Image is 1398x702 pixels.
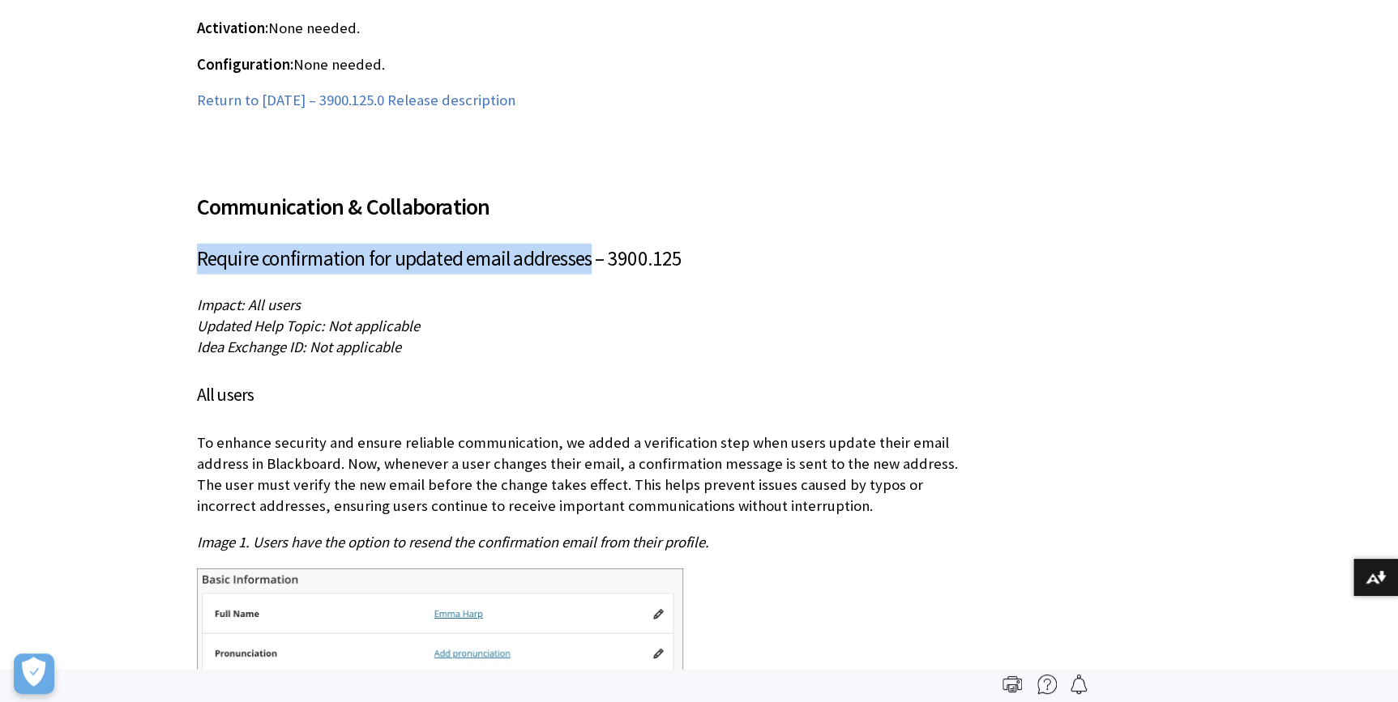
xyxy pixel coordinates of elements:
[1003,674,1022,694] img: Print
[197,91,515,110] a: Return to [DATE] – 3900.125.0 Release description
[197,432,962,517] p: To enhance security and ensure reliable communication, we added a verification step when users up...
[197,55,293,74] span: Configuration:
[14,653,54,694] button: Open Preferences
[197,533,709,551] span: Image 1. Users have the option to resend the confirmation email from their profile.
[197,244,962,274] h3: Require confirmation for updated email addresses – 3900.125
[197,296,301,314] span: Impact: All users
[197,170,962,223] h2: Communication & Collaboration
[1069,674,1088,694] img: Follow this page
[197,381,962,408] h4: All users
[197,54,962,75] p: None needed.
[197,18,962,39] p: None needed.
[197,338,401,356] span: Idea Exchange ID: Not applicable
[1037,674,1057,694] img: More help
[197,19,268,37] span: Activation:
[197,317,420,335] span: Updated Help Topic: Not applicable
